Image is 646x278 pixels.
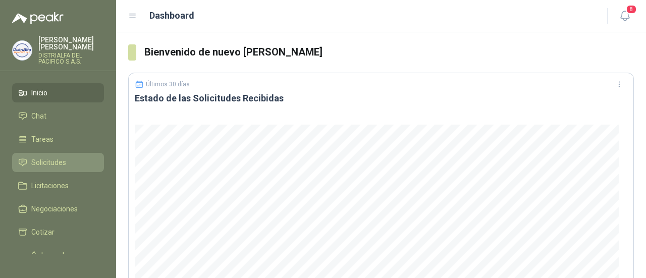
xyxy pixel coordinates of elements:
[31,250,94,272] span: Órdenes de Compra
[38,52,104,65] p: DISTRIALFA DEL PACIFICO S.A.S.
[31,157,66,168] span: Solicitudes
[12,199,104,218] a: Negociaciones
[12,12,64,24] img: Logo peakr
[31,87,47,98] span: Inicio
[144,44,634,60] h3: Bienvenido de nuevo [PERSON_NAME]
[31,180,69,191] span: Licitaciones
[31,134,53,145] span: Tareas
[12,106,104,126] a: Chat
[13,41,32,60] img: Company Logo
[12,176,104,195] a: Licitaciones
[12,153,104,172] a: Solicitudes
[135,92,627,104] h3: Estado de las Solicitudes Recibidas
[38,36,104,50] p: [PERSON_NAME] [PERSON_NAME]
[31,227,55,238] span: Cotizar
[31,203,78,214] span: Negociaciones
[12,223,104,242] a: Cotizar
[12,130,104,149] a: Tareas
[12,246,104,276] a: Órdenes de Compra
[626,5,637,14] span: 8
[146,81,190,88] p: Últimos 30 días
[616,7,634,25] button: 8
[149,9,194,23] h1: Dashboard
[31,110,46,122] span: Chat
[12,83,104,102] a: Inicio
